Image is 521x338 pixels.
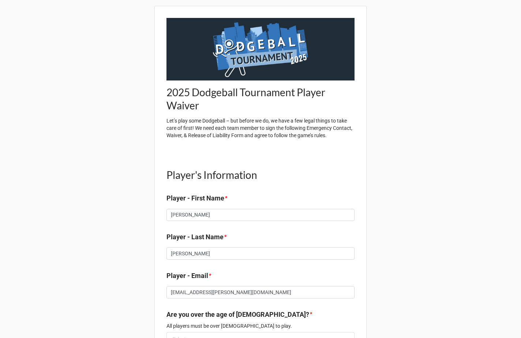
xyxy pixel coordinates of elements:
label: Player - Last Name [166,232,224,242]
label: Are you over the age of [DEMOGRAPHIC_DATA]? [166,309,309,320]
label: Player - Email [166,271,208,281]
p: All players must be over [DEMOGRAPHIC_DATA] to play. [166,322,355,330]
h1: 2025 Dodgeball Tournament Player Waiver [166,86,355,112]
h1: Player's Information [166,168,355,181]
label: Player - First Name [166,193,224,203]
p: Let’s play some Dodgeball – but before we do, we have a few legal things to take care of first! W... [166,117,355,139]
